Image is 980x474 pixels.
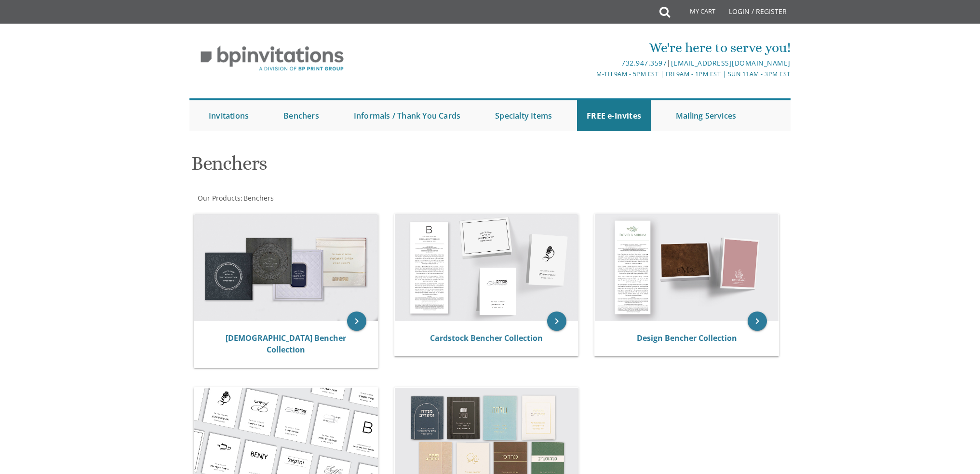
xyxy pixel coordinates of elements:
a: Mailing Services [666,100,746,131]
div: M-Th 9am - 5pm EST | Fri 9am - 1pm EST | Sun 11am - 3pm EST [390,69,791,79]
a: Our Products [197,193,241,203]
img: Design Bencher Collection [595,214,779,321]
a: Informals / Thank You Cards [344,100,470,131]
a: FREE e-Invites [577,100,651,131]
a: keyboard_arrow_right [347,311,366,331]
div: We're here to serve you! [390,38,791,57]
a: [DEMOGRAPHIC_DATA] Bencher Collection [226,333,346,355]
a: Invitations [199,100,258,131]
a: keyboard_arrow_right [547,311,566,331]
img: Cardstock Bencher Collection [395,214,578,321]
a: Design Bencher Collection [637,333,737,343]
h1: Benchers [191,153,585,181]
a: Specialty Items [485,100,562,131]
a: [EMAIL_ADDRESS][DOMAIN_NAME] [671,58,791,68]
a: My Cart [669,1,722,25]
a: Cardstock Bencher Collection [430,333,543,343]
a: Benchers [242,193,274,203]
img: Judaica Bencher Collection [194,214,378,321]
a: 732.947.3597 [621,58,667,68]
div: : [189,193,490,203]
div: | [390,57,791,69]
a: keyboard_arrow_right [748,311,767,331]
span: Benchers [243,193,274,203]
a: Benchers [274,100,329,131]
img: BP Invitation Loft [189,39,355,79]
